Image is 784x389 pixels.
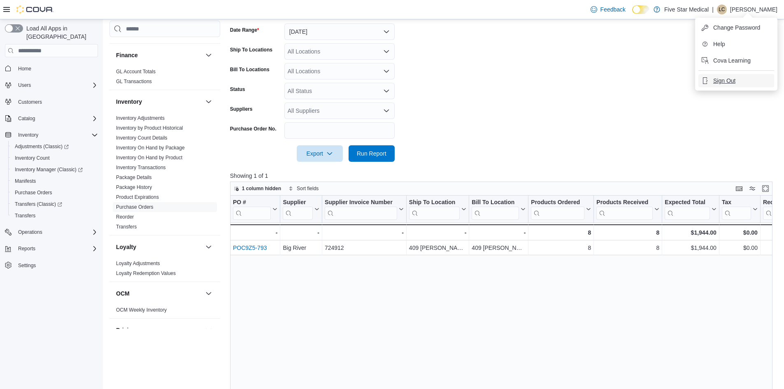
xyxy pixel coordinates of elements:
[285,184,322,193] button: Sort fields
[116,307,167,313] a: OCM Weekly Inventory
[15,212,35,219] span: Transfers
[116,243,136,251] h3: Loyalty
[284,23,395,40] button: [DATE]
[5,59,98,293] nav: Complex example
[204,325,214,335] button: Pricing
[717,5,727,14] div: Lindsey Criswell
[665,228,717,238] div: $1,944.00
[357,149,386,158] span: Run Report
[2,129,101,141] button: Inventory
[12,188,98,198] span: Purchase Orders
[409,199,460,207] div: Ship To Location
[8,198,101,210] a: Transfers (Classic)
[698,54,774,67] button: Cova Learning
[531,199,584,207] div: Products Ordered
[730,5,777,14] p: [PERSON_NAME]
[12,153,53,163] a: Inventory Count
[596,243,659,253] div: 8
[722,199,751,207] div: Tax
[15,114,98,123] span: Catalog
[116,68,156,75] span: GL Account Totals
[230,184,284,193] button: 1 column hidden
[283,243,319,253] div: Big River
[472,199,519,220] div: Bill To Location
[15,80,98,90] span: Users
[665,199,710,207] div: Expected Total
[698,74,774,87] button: Sign Out
[230,47,272,53] label: Ship To Locations
[230,106,253,112] label: Suppliers
[230,27,259,33] label: Date Range
[283,199,312,220] div: Supplier
[722,228,758,238] div: $0.00
[15,244,98,254] span: Reports
[15,80,34,90] button: Users
[18,99,42,105] span: Customers
[8,175,101,187] button: Manifests
[665,199,717,220] button: Expected Total
[204,97,214,107] button: Inventory
[2,62,101,74] button: Home
[233,245,267,251] a: POC9Z5-793
[116,214,134,220] span: Reorder
[109,67,220,90] div: Finance
[734,184,744,193] button: Keyboard shortcuts
[109,259,220,282] div: Loyalty
[15,97,98,107] span: Customers
[15,227,98,237] span: Operations
[116,289,130,298] h3: OCM
[116,174,152,181] span: Package Details
[383,48,390,55] button: Open list of options
[15,260,98,270] span: Settings
[472,199,526,220] button: Bill To Location
[297,145,343,162] button: Export
[325,243,404,253] div: 724912
[116,184,152,191] span: Package History
[761,184,770,193] button: Enter fullscreen
[15,261,39,270] a: Settings
[116,154,182,161] span: Inventory On Hand by Product
[15,178,36,184] span: Manifests
[116,204,154,210] span: Purchase Orders
[409,243,467,253] div: 409 [PERSON_NAME] Dr
[747,184,757,193] button: Display options
[325,199,404,220] button: Supplier Invoice Number
[12,153,98,163] span: Inventory Count
[116,224,137,230] a: Transfers
[116,194,159,200] a: Product Expirations
[409,228,467,238] div: -
[2,243,101,254] button: Reports
[713,56,751,65] span: Cova Learning
[12,165,86,175] a: Inventory Manager (Classic)
[12,199,98,209] span: Transfers (Classic)
[8,141,101,152] a: Adjustments (Classic)
[531,199,591,220] button: Products Ordered
[409,199,460,220] div: Ship To Location
[12,176,39,186] a: Manifests
[116,115,165,121] span: Inventory Adjustments
[713,40,725,48] span: Help
[665,199,710,220] div: Expected Total
[12,211,39,221] a: Transfers
[600,5,626,14] span: Feedback
[116,260,160,267] span: Loyalty Adjustments
[713,77,735,85] span: Sign Out
[472,228,526,238] div: -
[698,21,774,34] button: Change Password
[15,114,38,123] button: Catalog
[632,5,649,14] input: Dark Mode
[8,152,101,164] button: Inventory Count
[116,79,152,84] a: GL Transactions
[233,199,271,220] div: PO # URL
[2,259,101,271] button: Settings
[116,164,166,171] span: Inventory Transactions
[230,126,277,132] label: Purchase Order No.
[109,113,220,235] div: Inventory
[587,1,629,18] a: Feedback
[383,68,390,75] button: Open list of options
[15,130,42,140] button: Inventory
[233,199,271,207] div: PO #
[8,164,101,175] a: Inventory Manager (Classic)
[18,229,42,235] span: Operations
